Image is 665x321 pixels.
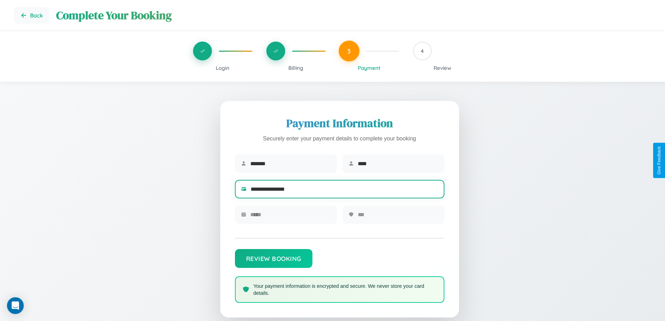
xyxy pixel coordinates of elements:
p: Securely enter your payment details to complete your booking [235,134,444,144]
button: Go back [14,7,49,24]
h1: Complete Your Booking [56,8,651,23]
div: Give Feedback [657,146,662,175]
h2: Payment Information [235,116,444,131]
span: 4 [421,48,424,54]
span: Login [216,65,229,71]
div: Open Intercom Messenger [7,297,24,314]
span: Review [434,65,451,71]
span: Billing [288,65,303,71]
button: Review Booking [235,249,312,268]
span: Payment [358,65,380,71]
p: Your payment information is encrypted and secure. We never store your card details. [253,283,437,297]
span: 3 [347,47,351,55]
